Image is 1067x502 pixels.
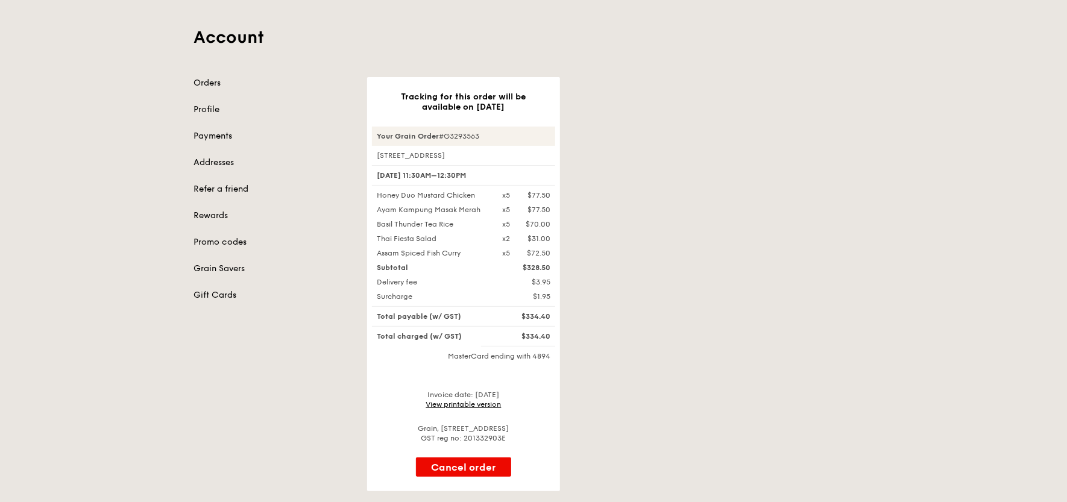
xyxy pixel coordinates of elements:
[416,457,511,477] button: Cancel order
[194,263,353,275] a: Grain Savers
[370,248,495,258] div: Assam Spiced Fish Curry
[527,190,550,200] div: $77.50
[194,183,353,195] a: Refer a friend
[502,234,510,243] div: x2
[370,234,495,243] div: Thai Fiesta Salad
[502,205,510,215] div: x5
[502,219,510,229] div: x5
[194,27,873,48] h1: Account
[527,248,550,258] div: $72.50
[502,248,510,258] div: x5
[370,277,495,287] div: Delivery fee
[377,312,461,321] span: Total payable (w/ GST)
[495,292,558,301] div: $1.95
[495,277,558,287] div: $3.95
[194,104,353,116] a: Profile
[194,236,353,248] a: Promo codes
[194,130,353,142] a: Payments
[377,132,439,140] strong: Your Grain Order
[372,151,555,160] div: [STREET_ADDRESS]
[372,165,555,186] div: [DATE] 11:30AM–12:30PM
[370,190,495,200] div: Honey Duo Mustard Chicken
[370,292,495,301] div: Surcharge
[495,263,558,272] div: $328.50
[194,289,353,301] a: Gift Cards
[372,424,555,443] div: Grain, [STREET_ADDRESS] GST reg no: 201332903E
[370,205,495,215] div: Ayam Kampung Masak Merah
[495,312,558,321] div: $334.40
[372,390,555,409] div: Invoice date: [DATE]
[370,331,495,341] div: Total charged (w/ GST)
[372,351,555,361] div: MasterCard ending with 4894
[194,157,353,169] a: Addresses
[426,400,502,409] a: View printable version
[502,190,510,200] div: x5
[495,331,558,341] div: $334.40
[370,263,495,272] div: Subtotal
[527,205,550,215] div: $77.50
[194,210,353,222] a: Rewards
[372,127,555,146] div: #G3293563
[370,219,495,229] div: Basil Thunder Tea Rice
[527,234,550,243] div: $31.00
[194,77,353,89] a: Orders
[386,92,541,112] h3: Tracking for this order will be available on [DATE]
[526,219,550,229] div: $70.00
